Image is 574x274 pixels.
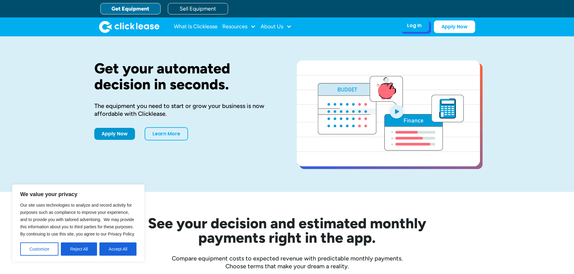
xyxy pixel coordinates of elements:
a: Apply Now [434,20,475,33]
a: What Is Clicklease [174,21,218,33]
p: We value your privacy [20,191,136,198]
button: Reject All [61,242,97,256]
a: Get Equipment [100,3,161,14]
h2: See your decision and estimated monthly payments right in the app. [118,216,456,245]
div: About Us [261,21,292,33]
h1: Get your automated decision in seconds. [94,60,278,92]
a: Apply Now [94,128,135,140]
div: The equipment you need to start or grow your business is now affordable with Clicklease. [94,102,278,118]
a: Sell Equipment [168,3,228,14]
div: Compare equipment costs to expected revenue with predictable monthly payments. Choose terms that ... [94,254,480,270]
div: Log In [407,23,422,29]
button: Customize [20,242,58,256]
div: We value your privacy [12,184,145,262]
span: Our site uses technologies to analyze and record activity for purposes such as compliance to impr... [20,203,135,236]
div: Resources [222,21,256,33]
img: Clicklease logo [99,21,159,33]
a: Learn More [145,127,188,140]
a: open lightbox [297,60,480,166]
button: Accept All [99,242,136,256]
a: home [99,21,159,33]
img: Blue play button logo on a light blue circular background [388,103,405,120]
